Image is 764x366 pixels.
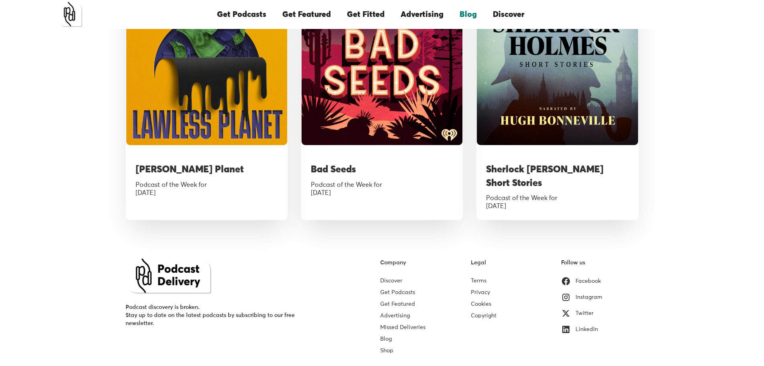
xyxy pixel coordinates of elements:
[380,325,426,330] a: Missed Deliveries
[209,1,274,28] a: Get Podcasts
[471,301,491,307] a: Cookies
[136,181,278,189] div: Podcast of the Week for
[471,278,486,284] a: Terms
[311,163,453,177] h3: Bad Seeds
[339,1,393,28] a: Get Fitted
[380,336,392,342] a: Blog
[486,194,628,202] div: Podcast of the Week for
[561,305,594,321] a: Twitter
[576,309,594,317] div: Twitter
[380,259,406,267] div: Company
[311,181,453,189] div: Podcast of the Week for
[561,273,601,289] a: Facebook
[380,313,410,319] a: Advertising
[452,1,485,28] a: Blog
[274,1,339,28] a: Get Featured
[136,189,278,197] div: [DATE]
[126,303,319,327] div: Podcast discovery is broken. Stay up to date on the latest podcasts by subscribing to our free ne...
[311,189,453,197] div: [DATE]
[471,259,486,267] div: Legal
[471,290,490,295] a: Privacy
[393,1,452,28] a: Advertising
[380,301,415,307] a: Get Featured
[485,1,532,28] a: Discover
[471,313,496,319] a: Copyright
[561,259,585,267] div: Follow us
[486,202,628,210] div: [DATE]
[380,290,415,295] a: Get Podcasts
[561,289,602,305] a: Instagram
[57,2,82,27] a: home
[380,348,393,354] a: Shop
[576,325,598,333] div: LinkedIn
[576,293,602,301] div: Instagram
[576,277,601,285] div: Facebook
[561,321,598,337] a: LinkedIn
[136,163,278,177] h3: [PERSON_NAME] Planet
[380,278,402,284] a: Discover
[486,163,628,190] h3: Sherlock [PERSON_NAME] Short Stories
